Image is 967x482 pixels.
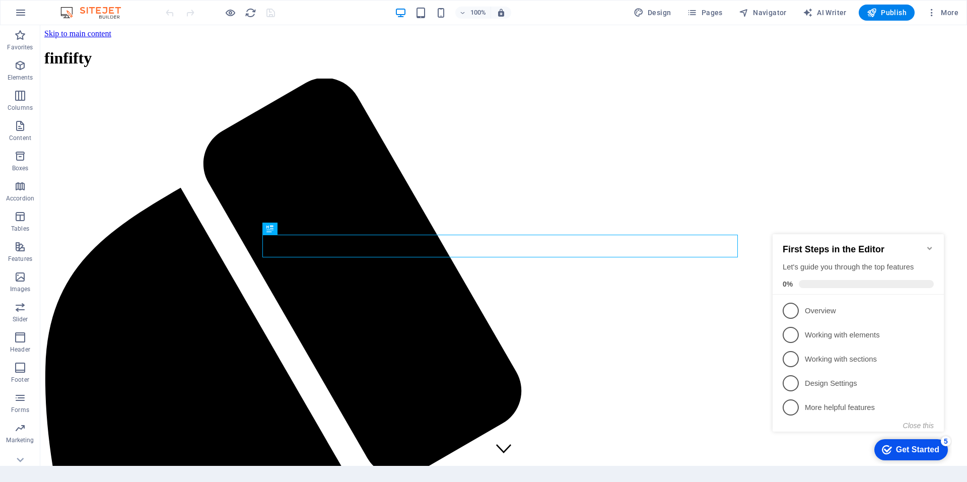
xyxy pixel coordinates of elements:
[739,8,787,18] span: Navigator
[630,5,675,21] div: Design (Ctrl+Alt+Y)
[859,5,915,21] button: Publish
[8,255,32,263] p: Features
[12,164,29,172] p: Boxes
[927,8,958,18] span: More
[224,7,236,19] button: Click here to leave preview mode and continue editing
[735,5,791,21] button: Navigator
[634,8,671,18] span: Design
[11,406,29,414] p: Forms
[11,376,29,384] p: Footer
[14,41,165,51] div: Let's guide you through the top features
[36,157,157,168] p: Design Settings
[36,181,157,192] p: More helpful features
[134,200,165,209] button: Close this
[6,436,34,444] p: Marketing
[4,78,175,102] li: Overview
[867,8,907,18] span: Publish
[4,174,175,198] li: More helpful features
[8,104,33,112] p: Columns
[4,150,175,174] li: Design Settings
[4,4,71,13] a: Skip to main content
[127,224,171,233] div: Get Started
[10,285,31,293] p: Images
[58,7,133,19] img: Editor Logo
[172,215,182,225] div: 5
[455,7,491,19] button: 100%
[36,109,157,119] p: Working with elements
[683,5,726,21] button: Pages
[157,23,165,31] div: Minimize checklist
[799,5,851,21] button: AI Writer
[10,346,30,354] p: Header
[687,8,722,18] span: Pages
[11,225,29,233] p: Tables
[4,126,175,150] li: Working with sections
[8,74,33,82] p: Elements
[244,7,256,19] button: reload
[9,134,31,142] p: Content
[4,102,175,126] li: Working with elements
[803,8,847,18] span: AI Writer
[36,133,157,144] p: Working with sections
[13,315,28,323] p: Slider
[6,194,34,202] p: Accordion
[470,7,487,19] h6: 100%
[106,218,179,239] div: Get Started 5 items remaining, 0% complete
[7,43,33,51] p: Favorites
[245,7,256,19] i: Reload page
[630,5,675,21] button: Design
[36,85,157,95] p: Overview
[14,23,165,34] h2: First Steps in the Editor
[14,59,30,67] span: 0%
[923,5,962,21] button: More
[497,8,506,17] i: On resize automatically adjust zoom level to fit chosen device.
